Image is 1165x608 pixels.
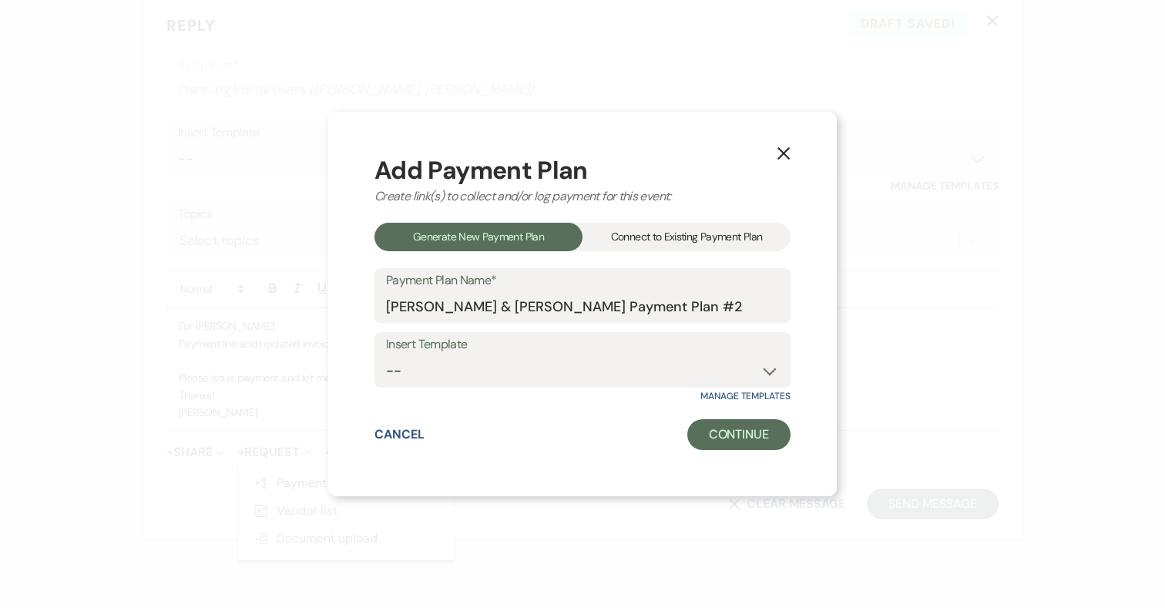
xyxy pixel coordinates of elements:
button: Continue [687,419,791,450]
a: Manage Templates [700,390,791,402]
label: Insert Template [386,334,779,356]
div: Connect to Existing Payment Plan [582,223,791,251]
div: Create link(s) to collect and/or log payment for this event: [374,187,791,206]
button: Cancel [374,428,425,441]
div: Add Payment Plan [374,158,791,183]
label: Payment Plan Name* [386,270,779,292]
div: Generate New Payment Plan [374,223,582,251]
